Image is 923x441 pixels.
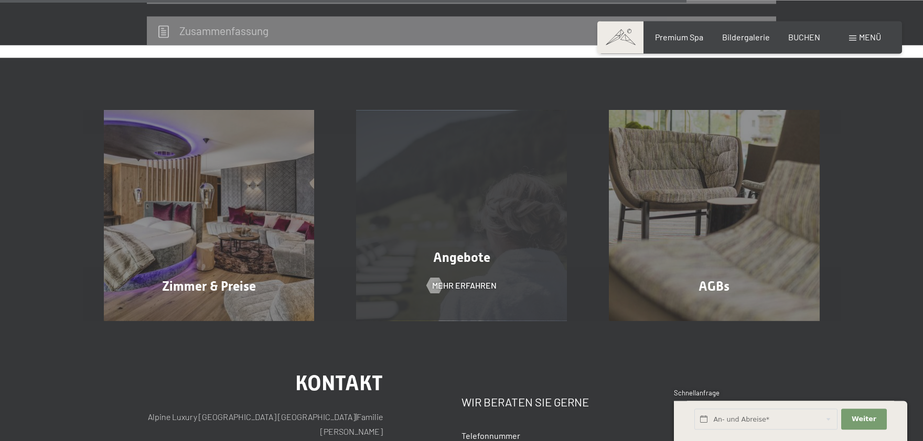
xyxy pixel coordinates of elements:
span: Schnellanfrage [674,389,720,397]
a: Premium Spa [655,32,703,42]
a: BUCHEN [788,32,820,42]
h2: Zusammen­fassung [179,24,269,37]
a: Buchung Zimmer & Preise [83,110,336,321]
a: Bildergalerie [722,32,770,42]
span: Weiter [852,414,876,424]
span: | [356,412,357,422]
a: Buchung Angebote Mehr erfahren [335,110,588,321]
span: Zimmer & Preise [162,279,256,294]
span: Wir beraten Sie gerne [461,395,589,409]
span: Telefonnummer [461,431,520,440]
span: Angebote [433,250,490,265]
span: Kontakt [295,371,383,395]
span: Menü [859,32,881,42]
span: AGBs [699,279,729,294]
span: Mehr erfahren [432,280,497,291]
a: Buchung AGBs [588,110,841,321]
button: Weiter [841,409,886,430]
